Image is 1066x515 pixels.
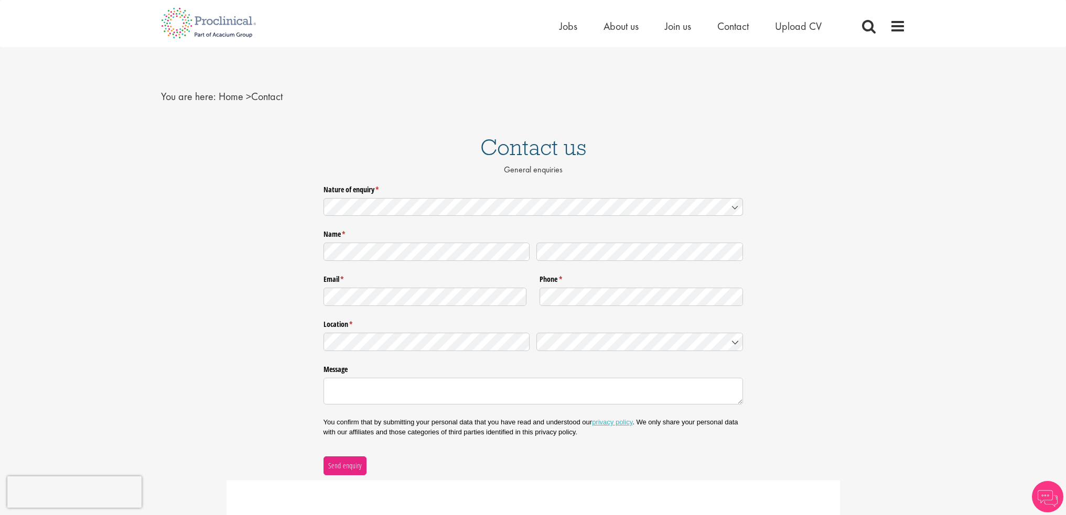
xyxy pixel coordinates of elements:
[324,456,367,475] button: Send enquiry
[536,333,743,351] input: Country
[324,243,530,261] input: First
[592,418,632,426] a: privacy policy
[324,181,743,194] label: Nature of enquiry
[665,19,691,33] a: Join us
[324,361,743,375] label: Message
[324,226,743,239] legend: Name
[1032,481,1063,512] img: Chatbot
[328,460,362,472] span: Send enquiry
[219,90,243,103] a: breadcrumb link to Home
[324,316,743,330] legend: Location
[604,19,639,33] a: About us
[536,243,743,261] input: Last
[717,19,749,33] a: Contact
[219,90,283,103] span: Contact
[324,271,527,284] label: Email
[246,90,251,103] span: >
[7,476,142,508] iframe: reCAPTCHA
[324,333,530,351] input: State / Province / Region
[775,19,822,33] a: Upload CV
[161,90,216,103] span: You are here:
[559,19,577,33] a: Jobs
[324,418,743,436] p: You confirm that by submitting your personal data that you have read and understood our . We only...
[540,271,743,284] label: Phone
